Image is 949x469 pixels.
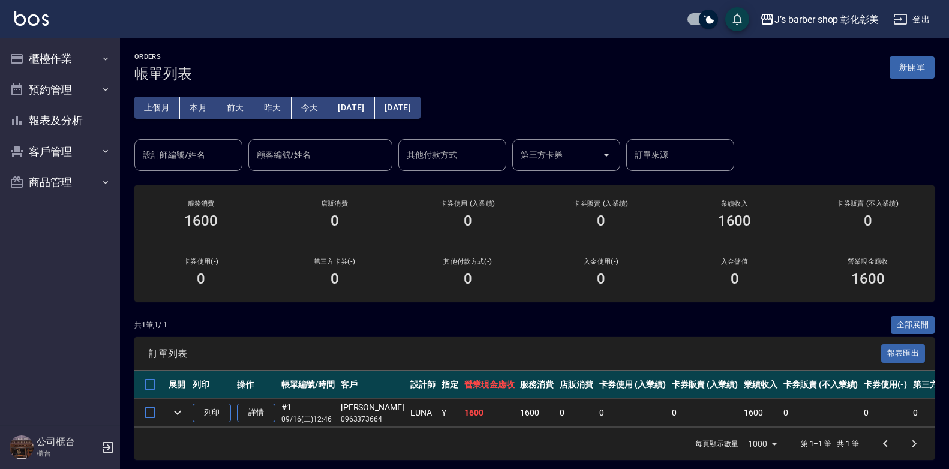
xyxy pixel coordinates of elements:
[331,212,339,229] h3: 0
[464,212,472,229] h3: 0
[851,270,885,287] h3: 1600
[461,371,518,399] th: 營業現金應收
[180,97,217,119] button: 本月
[597,145,616,164] button: Open
[743,428,782,460] div: 1000
[890,61,935,73] a: 新開單
[10,435,34,459] img: Person
[888,8,935,31] button: 登出
[282,258,386,266] h2: 第三方卡券(-)
[5,43,115,74] button: 櫃檯作業
[597,212,605,229] h3: 0
[190,371,234,399] th: 列印
[234,371,278,399] th: 操作
[725,7,749,31] button: save
[881,347,926,359] a: 報表匯出
[816,200,920,208] h2: 卡券販賣 (不入業績)
[682,200,786,208] h2: 業績收入
[14,11,49,26] img: Logo
[596,371,669,399] th: 卡券使用 (入業績)
[741,371,780,399] th: 業績收入
[292,97,329,119] button: 今天
[166,371,190,399] th: 展開
[864,212,872,229] h3: 0
[193,404,231,422] button: 列印
[37,436,98,448] h5: 公司櫃台
[731,270,739,287] h3: 0
[407,399,439,427] td: LUNA
[861,371,910,399] th: 卡券使用(-)
[5,74,115,106] button: 預約管理
[881,344,926,363] button: 報表匯出
[549,258,653,266] h2: 入金使用(-)
[338,371,407,399] th: 客戶
[416,200,520,208] h2: 卡券使用 (入業績)
[282,200,386,208] h2: 店販消費
[217,97,254,119] button: 前天
[134,65,192,82] h3: 帳單列表
[184,212,218,229] h3: 1600
[134,320,167,330] p: 共 1 筆, 1 / 1
[718,212,752,229] h3: 1600
[596,399,669,427] td: 0
[890,56,935,79] button: 新開單
[695,438,738,449] p: 每頁顯示數量
[669,399,741,427] td: 0
[557,399,596,427] td: 0
[5,136,115,167] button: 客戶管理
[254,97,292,119] button: 昨天
[341,401,404,414] div: [PERSON_NAME]
[780,371,861,399] th: 卡券販賣 (不入業績)
[755,7,884,32] button: J’s barber shop 彰化彰美
[149,258,253,266] h2: 卡券使用(-)
[407,371,439,399] th: 設計師
[5,167,115,198] button: 商品管理
[5,105,115,136] button: 報表及分析
[134,97,180,119] button: 上個月
[816,258,920,266] h2: 營業現金應收
[517,399,557,427] td: 1600
[464,270,472,287] h3: 0
[169,404,187,422] button: expand row
[237,404,275,422] a: 詳情
[517,371,557,399] th: 服務消費
[149,200,253,208] h3: 服務消費
[149,348,881,360] span: 訂單列表
[780,399,861,427] td: 0
[281,414,335,425] p: 09/16 (二) 12:46
[774,12,879,27] div: J’s barber shop 彰化彰美
[682,258,786,266] h2: 入金儲值
[331,270,339,287] h3: 0
[597,270,605,287] h3: 0
[134,53,192,61] h2: ORDERS
[861,399,910,427] td: 0
[278,371,338,399] th: 帳單編號/時間
[461,399,518,427] td: 1600
[197,270,205,287] h3: 0
[439,371,461,399] th: 指定
[278,399,338,427] td: #1
[341,414,404,425] p: 0963373664
[439,399,461,427] td: Y
[741,399,780,427] td: 1600
[891,316,935,335] button: 全部展開
[557,371,596,399] th: 店販消費
[375,97,421,119] button: [DATE]
[328,97,374,119] button: [DATE]
[549,200,653,208] h2: 卡券販賣 (入業績)
[416,258,520,266] h2: 其他付款方式(-)
[801,438,859,449] p: 第 1–1 筆 共 1 筆
[669,371,741,399] th: 卡券販賣 (入業績)
[37,448,98,459] p: 櫃台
